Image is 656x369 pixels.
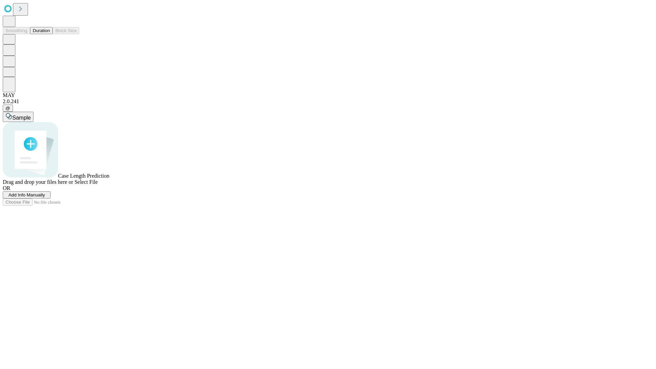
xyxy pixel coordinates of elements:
[12,115,31,121] span: Sample
[3,112,33,122] button: Sample
[3,191,51,199] button: Add Info Manually
[3,98,653,105] div: 2.0.241
[30,27,53,34] button: Duration
[5,106,10,111] span: @
[3,105,13,112] button: @
[3,92,653,98] div: MAY
[9,192,45,197] span: Add Info Manually
[58,173,109,179] span: Case Length Prediction
[3,27,30,34] button: Smoothing
[74,179,98,185] span: Select File
[3,179,73,185] span: Drag and drop your files here or
[3,185,10,191] span: OR
[53,27,79,34] button: Block Size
